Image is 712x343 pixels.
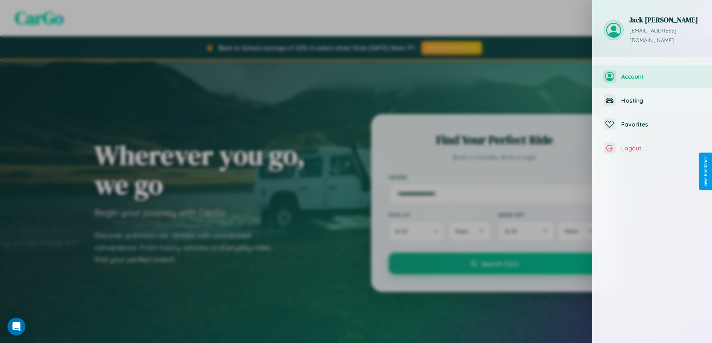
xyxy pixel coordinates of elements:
button: Logout [592,136,712,160]
button: Hosting [592,88,712,112]
button: Favorites [592,112,712,136]
span: Account [621,73,701,80]
h3: Jack [PERSON_NAME] [629,15,701,25]
p: [EMAIL_ADDRESS][DOMAIN_NAME] [629,26,701,46]
span: Favorites [621,121,701,128]
div: Give Feedback [703,156,708,187]
div: Open Intercom Messenger [7,318,25,336]
button: Account [592,65,712,88]
span: Hosting [621,97,701,104]
span: Logout [621,144,701,152]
